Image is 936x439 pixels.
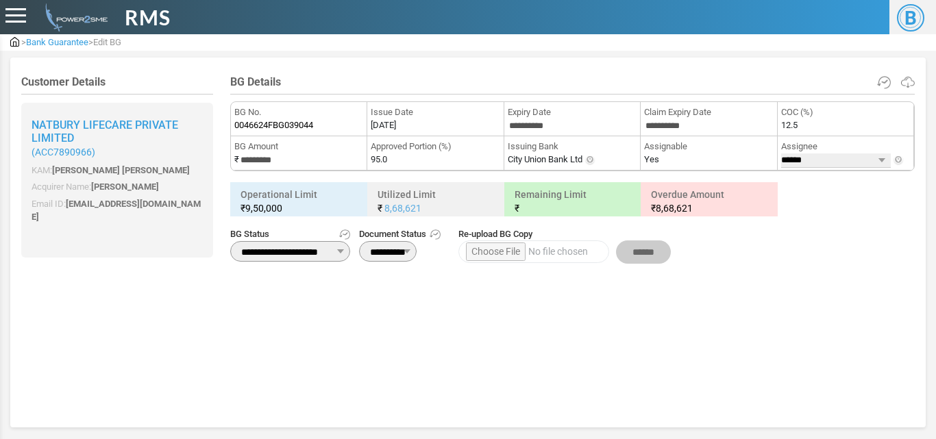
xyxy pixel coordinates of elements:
[508,105,637,119] span: Expiry Date
[371,140,500,153] span: Approved Portion (%)
[32,197,203,224] p: Email ID:
[371,186,501,217] h6: Utilized Limit
[644,140,773,153] span: Assignable
[378,203,382,214] span: ₹
[339,227,350,241] a: Get Status History
[40,3,108,32] img: admin
[234,186,364,217] h6: Operational Limit
[651,203,656,214] span: ₹
[32,118,178,145] span: Natbury Lifecare Private Limited
[52,165,190,175] span: [PERSON_NAME] [PERSON_NAME]
[781,105,910,119] span: COC (%)
[371,105,500,119] span: Issue Date
[508,186,638,217] h6: Remaining Limit
[231,136,367,171] li: ₹
[508,153,582,166] label: City Union Bank Ltd
[21,75,213,88] h4: Customer Details
[93,37,121,47] span: Edit BG
[644,186,774,217] h6: Overdue Amount
[91,181,159,192] span: [PERSON_NAME]
[10,37,19,47] img: admin
[125,2,171,33] span: RMS
[458,227,671,241] span: Re-upload BG Copy
[234,118,313,132] span: 0046624FBG039044
[897,4,924,32] span: B
[644,153,659,166] label: Yes
[584,155,595,166] img: Info
[359,227,441,241] span: Document Status
[230,227,350,241] span: BG Status
[893,155,904,166] img: Info
[371,118,396,132] label: [DATE]
[32,180,203,194] p: Acquirer Name:
[241,201,357,215] small: ₹
[508,140,637,153] span: Issuing Bank
[781,118,798,132] label: 12.5
[384,203,421,214] a: 8,68,621
[35,147,92,158] span: ACC7890966
[430,227,441,241] a: Get Document History
[371,153,387,166] label: 95.0
[32,199,201,223] span: [EMAIL_ADDRESS][DOMAIN_NAME]
[651,201,767,215] small: 8,68,621
[877,75,891,89] a: View Amendment History
[781,140,910,153] span: Assignee
[234,105,363,119] span: BG No.
[515,203,519,214] span: ₹
[234,140,363,153] span: BG Amount
[230,75,915,88] h4: BG Details
[644,105,773,119] span: Claim Expiry Date
[32,164,203,177] p: KAM:
[32,147,203,158] small: ( )
[26,37,88,47] span: Bank Guarantee
[245,203,282,214] span: 9,50,000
